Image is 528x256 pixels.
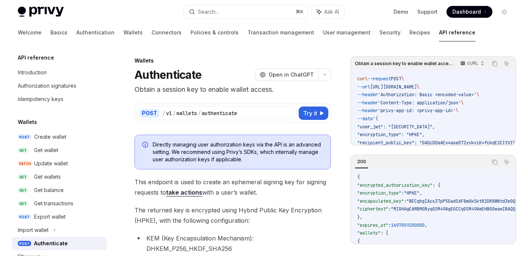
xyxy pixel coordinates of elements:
[166,110,172,117] div: v1
[355,61,453,67] span: Obtain a session key to enable wallet access.
[184,5,308,18] button: Search...⌘K
[502,59,511,68] button: Ask AI
[417,8,438,16] a: Support
[12,170,107,183] a: GETGet wallets
[152,24,182,41] a: Connectors
[393,8,408,16] a: Demo
[18,134,31,140] span: POST
[176,110,197,117] div: wallets
[379,24,401,41] a: Security
[324,8,339,16] span: Ask AI
[467,60,478,66] p: cURL
[446,6,492,18] a: Dashboard
[357,174,360,180] span: {
[153,141,323,163] span: Directly managing user authorization keys via the API is an advanced setting. We recommend using ...
[439,24,475,41] a: API reference
[269,71,314,78] span: Open in ChatGPT
[12,92,107,106] a: Idempotency keys
[312,5,344,18] button: Ask AI
[50,24,67,41] a: Basics
[18,7,64,17] img: light logo
[498,6,510,18] button: Toggle dark mode
[368,76,391,82] span: --request
[381,230,388,236] span: : [
[432,182,440,188] span: : {
[198,7,219,16] div: Search...
[357,132,425,138] span: "encryption_type": "HPKE",
[357,198,404,204] span: "encapsulated_key"
[404,198,406,204] span: :
[357,92,378,98] span: --header
[378,100,461,106] span: 'Content-Type: application/json'
[370,84,417,90] span: [URL][DOMAIN_NAME]
[461,100,464,106] span: \
[357,116,373,122] span: --data
[476,92,479,98] span: \
[425,222,427,228] span: ,
[198,110,201,117] div: /
[401,190,404,196] span: :
[12,237,107,250] a: POSTAuthenticate
[456,57,488,70] button: cURL
[357,100,378,106] span: --header
[34,159,68,168] div: Update wallet
[355,157,368,166] div: 200
[18,241,31,246] span: POST
[373,116,378,122] span: '{
[166,189,202,196] a: take actions
[357,76,368,82] span: curl
[388,222,391,228] span: :
[142,142,150,149] svg: Info
[135,57,331,64] div: Wallets
[34,132,66,141] div: Create wallet
[357,222,388,228] span: "expires_at"
[452,8,481,16] span: Dashboard
[12,157,107,170] a: PATCHUpdate wallet
[123,24,143,41] a: Wallets
[502,157,511,167] button: Ask AI
[34,199,73,208] div: Get transactions
[419,190,422,196] span: ,
[34,146,58,155] div: Get wallet
[357,190,401,196] span: "encryption_type"
[173,110,176,117] div: /
[357,214,362,220] span: },
[34,212,66,221] div: Export wallet
[18,201,28,206] span: GET
[34,239,68,248] div: Authenticate
[391,222,425,228] span: 1697059200000
[162,110,165,117] div: /
[303,109,317,118] span: Try it
[404,190,419,196] span: "HPKE"
[391,76,401,82] span: POST
[18,226,49,235] div: Import wallet
[34,186,64,195] div: Get balance
[18,118,37,127] h5: Wallets
[18,95,63,104] div: Idempotency keys
[490,59,499,68] button: Copy the contents from the code block
[323,24,371,41] a: User management
[255,68,318,81] button: Open in ChatGPT
[12,210,107,223] a: POSTExport wallet
[135,84,331,95] p: Obtain a session key to enable wallet access.
[248,24,314,41] a: Transaction management
[135,177,331,198] span: This endpoint is used to create an ephemeral signing key for signing requests to with a user’s wa...
[357,238,360,244] span: {
[190,24,239,41] a: Policies & controls
[18,24,41,41] a: Welcome
[18,161,33,166] span: PATCH
[357,124,435,130] span: "user_jwt": "[SECURITY_DATA]",
[135,233,331,254] li: KEM (Key Encapsulation Mechanism): DHKEM_P256_HKDF_SHA256
[18,174,28,180] span: GET
[378,92,476,98] span: 'Authorization: Basic <encoded-value>'
[76,24,114,41] a: Authentication
[202,110,237,117] div: authenticate
[409,24,430,41] a: Recipes
[357,230,381,236] span: "wallets"
[456,108,458,114] span: \
[18,81,76,90] div: Authorization signatures
[18,214,31,220] span: POST
[296,9,303,15] span: ⌘ K
[490,157,499,167] button: Copy the contents from the code block
[135,205,331,226] span: The returned key is encrypted using Hybrid Public Key Encryption (HPKE), with the following confi...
